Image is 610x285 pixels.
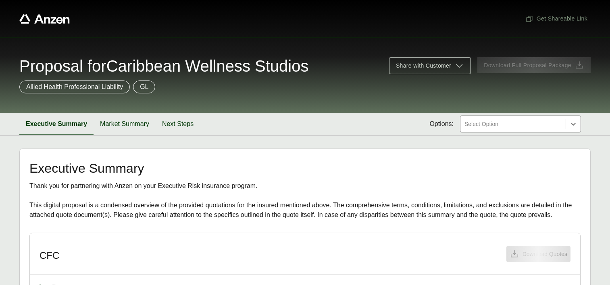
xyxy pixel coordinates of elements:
div: Thank you for partnering with Anzen on your Executive Risk insurance program. This digital propos... [29,181,581,220]
button: Get Shareable Link [522,11,591,26]
a: Anzen website [19,14,70,24]
h3: CFC [40,250,59,262]
p: GL [140,82,148,92]
span: Options: [429,119,454,129]
p: Allied Health Professional Liability [26,82,123,92]
h2: Executive Summary [29,162,581,175]
button: Next Steps [156,113,200,135]
span: Share with Customer [396,62,451,70]
span: Get Shareable Link [525,14,587,23]
span: Proposal for Caribbean Wellness Studios [19,58,308,74]
button: Share with Customer [389,57,471,74]
button: Executive Summary [19,113,94,135]
button: Market Summary [94,113,156,135]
